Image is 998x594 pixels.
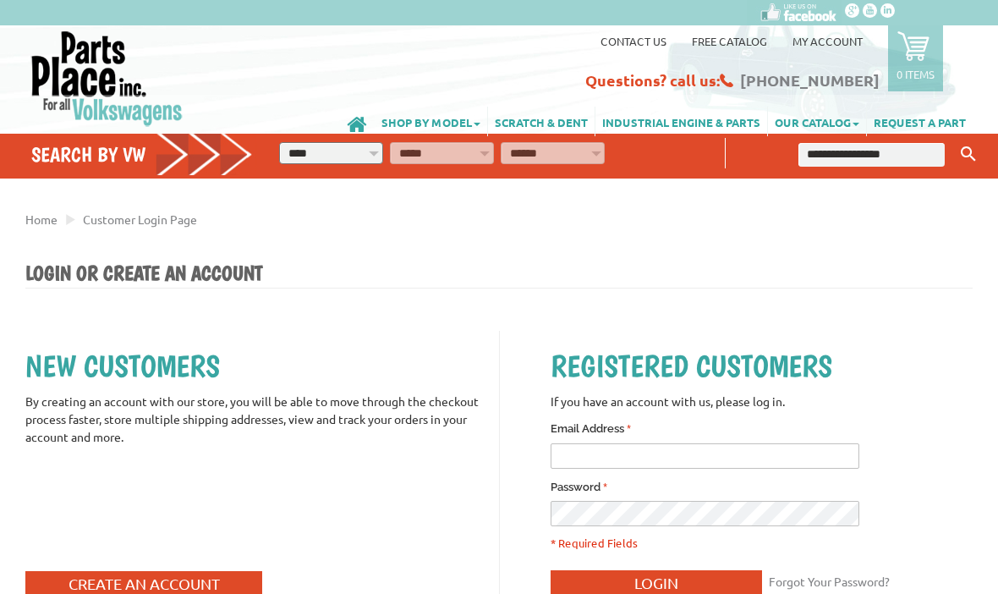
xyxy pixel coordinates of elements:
p: If you have an account with us, please log in. [551,393,973,410]
h2: Registered Customers [551,348,973,384]
a: My Account [792,34,863,48]
button: Keyword Search [956,140,981,168]
label: Email Address [551,421,631,437]
a: Contact us [600,34,666,48]
a: OUR CATALOG [768,107,866,136]
p: 0 items [897,67,935,81]
a: SHOP BY MODEL [375,107,487,136]
a: Home [25,212,58,227]
a: Customer Login Page [83,212,197,227]
a: REQUEST A PART [867,107,973,136]
a: SCRATCH & DENT [488,107,595,136]
span: Login [634,574,678,591]
img: Parts Place Inc! [30,30,184,127]
a: Forgot Your Password? [765,569,894,594]
label: Password [551,479,607,496]
a: INDUSTRIAL ENGINE & PARTS [595,107,767,136]
h2: New Customers [25,348,499,384]
p: By creating an account with our store, you will be able to move through the checkout process fast... [25,393,499,446]
h1: Login or Create an Account [25,261,973,289]
h4: Search by VW [31,142,253,167]
span: Create an Account [69,575,220,592]
a: Free Catalog [692,34,767,48]
p: * Required Fields [551,535,973,552]
a: 0 items [888,25,943,91]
